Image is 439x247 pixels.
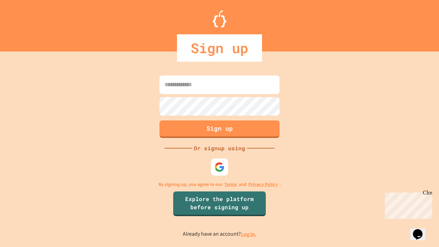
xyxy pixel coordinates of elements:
[192,144,247,152] div: Or signup using
[173,191,266,216] a: Explore the platform before signing up
[159,120,280,138] button: Sign up
[158,181,281,188] p: By signing up, you agree to our and .
[3,3,47,44] div: Chat with us now!Close
[410,220,432,240] iframe: chat widget
[213,10,226,27] img: Logo.svg
[382,190,432,219] iframe: chat widget
[214,162,225,172] img: google-icon.svg
[241,231,257,238] a: Log in.
[248,181,278,188] a: Privacy Policy
[224,181,237,188] a: Terms
[183,230,257,238] p: Already have an account?
[177,34,262,62] div: Sign up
